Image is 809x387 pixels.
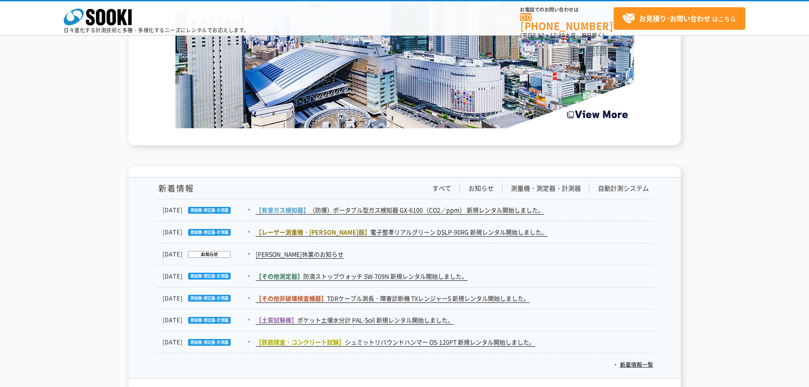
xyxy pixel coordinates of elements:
[639,13,710,23] strong: お見積り･お問い合わせ
[468,184,494,193] a: お知らせ
[533,31,545,39] span: 8:50
[256,316,454,325] a: 【土質試験機】ポケット土壌水分計 PAL-Soil 新規レンタル開始しました。
[163,206,255,215] dt: [DATE]
[163,272,255,281] dt: [DATE]
[256,272,303,280] span: 【その他測定器】
[183,317,231,324] img: 測量機・測定器・計測器
[256,206,544,215] a: 【有害ガス検知器】（防爆）ポータブル型ガス検知器 GX-6100（CO2／ppm） 新規レンタル開始しました。
[183,273,231,280] img: 測量機・測定器・計測器
[175,119,634,127] a: Create the Future
[163,228,255,237] dt: [DATE]
[622,12,736,25] span: はこちら
[432,184,451,193] a: すべて
[511,184,581,193] a: 測量機・測定器・計測器
[256,294,327,302] span: 【その他非破壊検査機器】
[183,295,231,302] img: 測量機・測定器・計測器
[615,360,653,368] a: 新着情報一覧
[163,294,255,303] dt: [DATE]
[614,7,745,30] a: お見積り･お問い合わせはこちら
[183,251,231,258] img: お知らせ
[550,31,565,39] span: 17:30
[256,228,547,237] a: 【レーザー測量機・[PERSON_NAME]器】電子整準リアルグリーン DSLP-90RG 新規レンタル開始しました。
[256,206,309,214] span: 【有害ガス検知器】
[256,338,535,347] a: 【鉄筋探査・コンクリート試験】シュミットリバウンドハンマー OS-120PT 新規レンタル開始しました。
[256,316,297,324] span: 【土質試験機】
[156,184,194,193] h1: 新着情報
[256,272,468,281] a: 【その他測定器】防滴ストップウォッチ SW-709N 新規レンタル開始しました。
[598,184,649,193] a: 自動計測システム
[256,338,345,346] span: 【鉄筋探査・コンクリート試験】
[256,228,370,236] span: 【レーザー測量機・[PERSON_NAME]器】
[183,229,231,236] img: 測量機・測定器・計測器
[163,338,255,347] dt: [DATE]
[183,339,231,346] img: 測量機・測定器・計測器
[256,250,344,259] a: [PERSON_NAME]休業のお知らせ
[183,207,231,214] img: 測量機・測定器・計測器
[163,250,255,259] dt: [DATE]
[520,7,614,12] span: お電話でのお問い合わせは
[163,316,255,325] dt: [DATE]
[520,13,614,31] a: [PHONE_NUMBER]
[520,31,604,39] span: (平日 ～ 土日、祝日除く)
[64,28,250,33] p: 日々進化する計測技術と多種・多様化するニーズにレンタルでお応えします。
[256,294,530,303] a: 【その他非破壊検査機器】TDRケーブル測長・障害診断機 TXレンジャーS 新規レンタル開始しました。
